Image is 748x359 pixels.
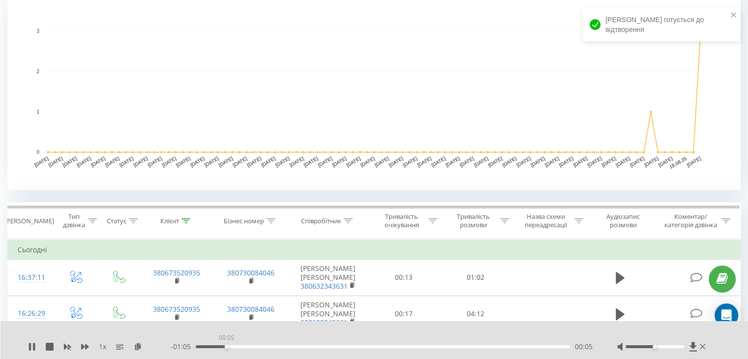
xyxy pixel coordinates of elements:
[288,296,368,332] td: [PERSON_NAME] [PERSON_NAME]
[153,304,200,314] a: 380673520935
[217,331,236,345] div: 00:05
[449,212,498,229] div: Тривалість розмови
[99,342,106,352] span: 1 x
[147,155,163,168] text: [DATE]
[368,296,440,332] td: 00:17
[18,304,44,323] div: 16:26:29
[161,155,177,168] text: [DATE]
[61,155,78,168] text: [DATE]
[48,155,64,168] text: [DATE]
[300,318,348,327] a: 380632343631
[668,155,688,170] text: 18.08.25
[530,155,546,168] text: [DATE]
[289,155,305,168] text: [DATE]
[18,268,44,287] div: 16:37:11
[227,268,274,277] a: 380730084046
[575,342,593,352] span: 00:05
[686,155,702,168] text: [DATE]
[36,109,39,115] text: 1
[189,155,206,168] text: [DATE]
[76,155,92,168] text: [DATE]
[160,217,179,225] div: Клієнт
[171,342,196,352] span: - 01:05
[600,155,617,168] text: [DATE]
[473,155,489,168] text: [DATE]
[595,212,652,229] div: Аудіозапис розмови
[246,155,262,168] text: [DATE]
[558,155,574,168] text: [DATE]
[104,155,120,168] text: [DATE]
[715,303,738,327] div: Open Intercom Messenger
[615,155,631,168] text: [DATE]
[36,150,39,155] text: 0
[8,240,741,260] td: Сьогодні
[368,260,440,296] td: 00:13
[260,155,276,168] text: [DATE]
[459,155,475,168] text: [DATE]
[119,155,135,168] text: [DATE]
[317,155,333,168] text: [DATE]
[430,155,447,168] text: [DATE]
[586,155,602,168] text: [DATE]
[107,217,126,225] div: Статус
[301,217,341,225] div: Співробітник
[653,345,657,349] div: Accessibility label
[572,155,589,168] text: [DATE]
[303,155,319,168] text: [DATE]
[218,155,234,168] text: [DATE]
[300,281,348,291] a: 380632343631
[288,260,368,296] td: [PERSON_NAME] [PERSON_NAME]
[643,155,659,168] text: [DATE]
[33,155,50,168] text: [DATE]
[515,155,532,168] text: [DATE]
[274,155,291,168] text: [DATE]
[402,155,418,168] text: [DATE]
[232,155,248,168] text: [DATE]
[204,155,220,168] text: [DATE]
[445,155,461,168] text: [DATE]
[583,8,740,41] div: [PERSON_NAME] готується до відтворення
[224,217,264,225] div: Бізнес номер
[36,69,39,74] text: 2
[544,155,560,168] text: [DATE]
[36,29,39,34] text: 3
[658,155,674,168] text: [DATE]
[388,155,404,168] text: [DATE]
[374,155,390,168] text: [DATE]
[520,212,572,229] div: Назва схеми переадресації
[227,304,274,314] a: 380730084046
[153,268,200,277] a: 380673520935
[359,155,376,168] text: [DATE]
[629,155,645,168] text: [DATE]
[345,155,361,168] text: [DATE]
[133,155,149,168] text: [DATE]
[90,155,106,168] text: [DATE]
[377,212,426,229] div: Тривалість очікування
[487,155,504,168] text: [DATE]
[501,155,517,168] text: [DATE]
[661,212,719,229] div: Коментар/категорія дзвінка
[440,296,511,332] td: 04:12
[416,155,432,168] text: [DATE]
[730,11,737,20] button: close
[331,155,347,168] text: [DATE]
[175,155,191,168] text: [DATE]
[4,217,54,225] div: [PERSON_NAME]
[62,212,85,229] div: Тип дзвінка
[440,260,511,296] td: 01:02
[225,345,229,349] div: Accessibility label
